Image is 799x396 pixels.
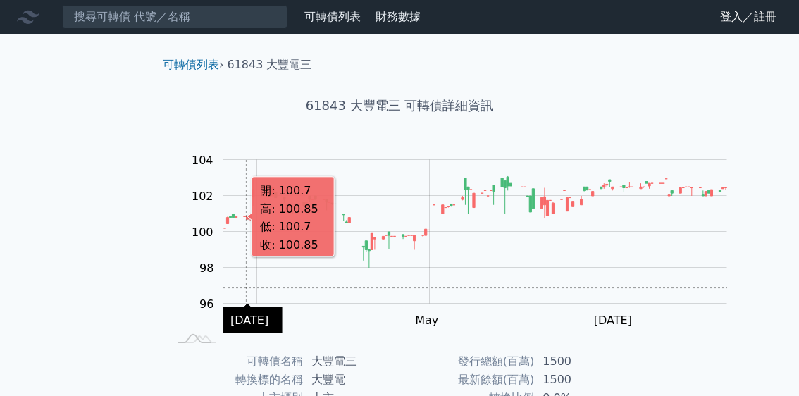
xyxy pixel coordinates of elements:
tspan: 96 [199,297,213,311]
tspan: [DATE] [594,314,632,327]
li: › [163,56,223,73]
tspan: 102 [192,190,213,203]
a: 財務數據 [376,10,421,23]
tspan: 100 [192,225,213,239]
g: Chart [185,154,748,327]
td: 大豐電三 [303,352,399,371]
li: 61843 大豐電三 [228,56,312,73]
a: 可轉債列表 [304,10,361,23]
tspan: 98 [199,261,213,275]
td: 最新餘額(百萬) [399,371,534,389]
tspan: May [415,314,438,327]
td: 1500 [534,371,631,389]
h1: 61843 大豐電三 可轉債詳細資訊 [151,96,648,116]
td: 發行總額(百萬) [399,352,534,371]
td: 可轉債名稱 [168,352,303,371]
a: 可轉債列表 [163,58,219,71]
td: 1500 [534,352,631,371]
a: 登入／註冊 [709,6,788,28]
tspan: 104 [192,154,213,167]
td: 大豐電 [303,371,399,389]
td: 轉換標的名稱 [168,371,303,389]
input: 搜尋可轉債 代號／名稱 [62,5,287,29]
tspan: Mar [244,314,266,327]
